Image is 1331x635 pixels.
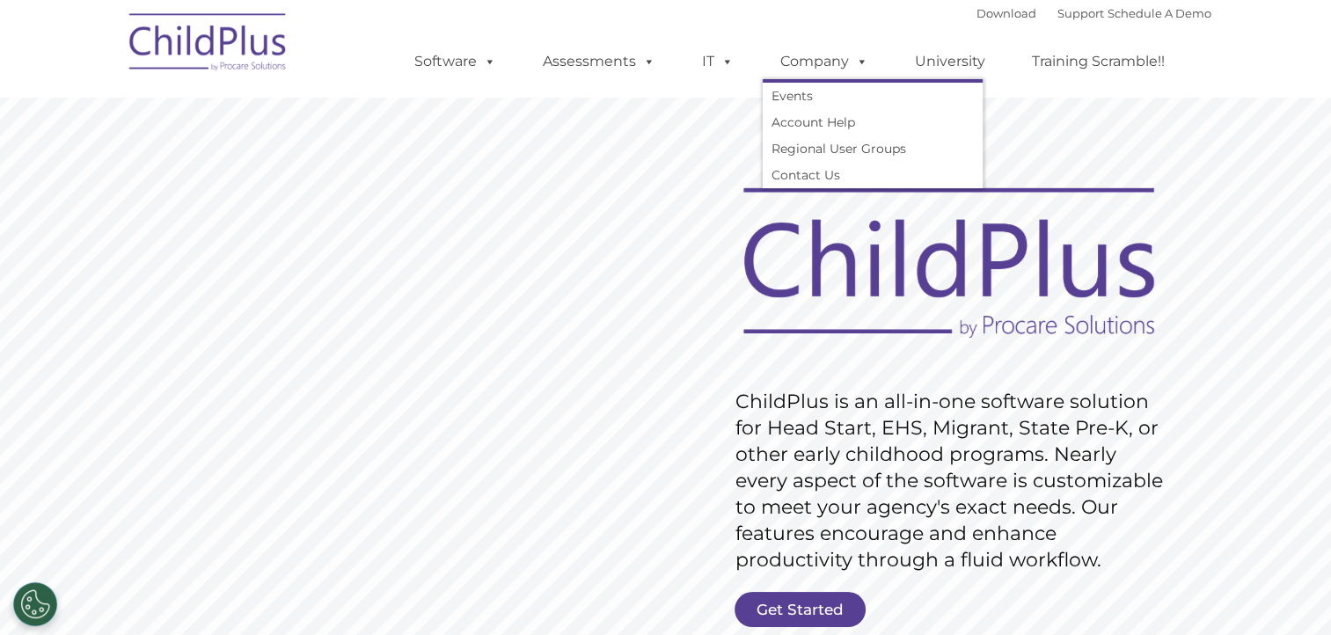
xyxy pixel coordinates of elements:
[1014,44,1182,79] a: Training Scramble!!
[13,582,57,626] button: Cookies Settings
[976,6,1211,20] font: |
[1057,6,1104,20] a: Support
[763,83,983,109] a: Events
[763,109,983,135] a: Account Help
[121,1,296,89] img: ChildPlus by Procare Solutions
[763,135,983,162] a: Regional User Groups
[976,6,1036,20] a: Download
[763,44,886,79] a: Company
[735,592,866,627] a: Get Started
[525,44,673,79] a: Assessments
[1108,6,1211,20] a: Schedule A Demo
[897,44,1003,79] a: University
[763,162,983,188] a: Contact Us
[684,44,751,79] a: IT
[735,389,1172,573] rs-layer: ChildPlus is an all-in-one software solution for Head Start, EHS, Migrant, State Pre-K, or other ...
[397,44,514,79] a: Software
